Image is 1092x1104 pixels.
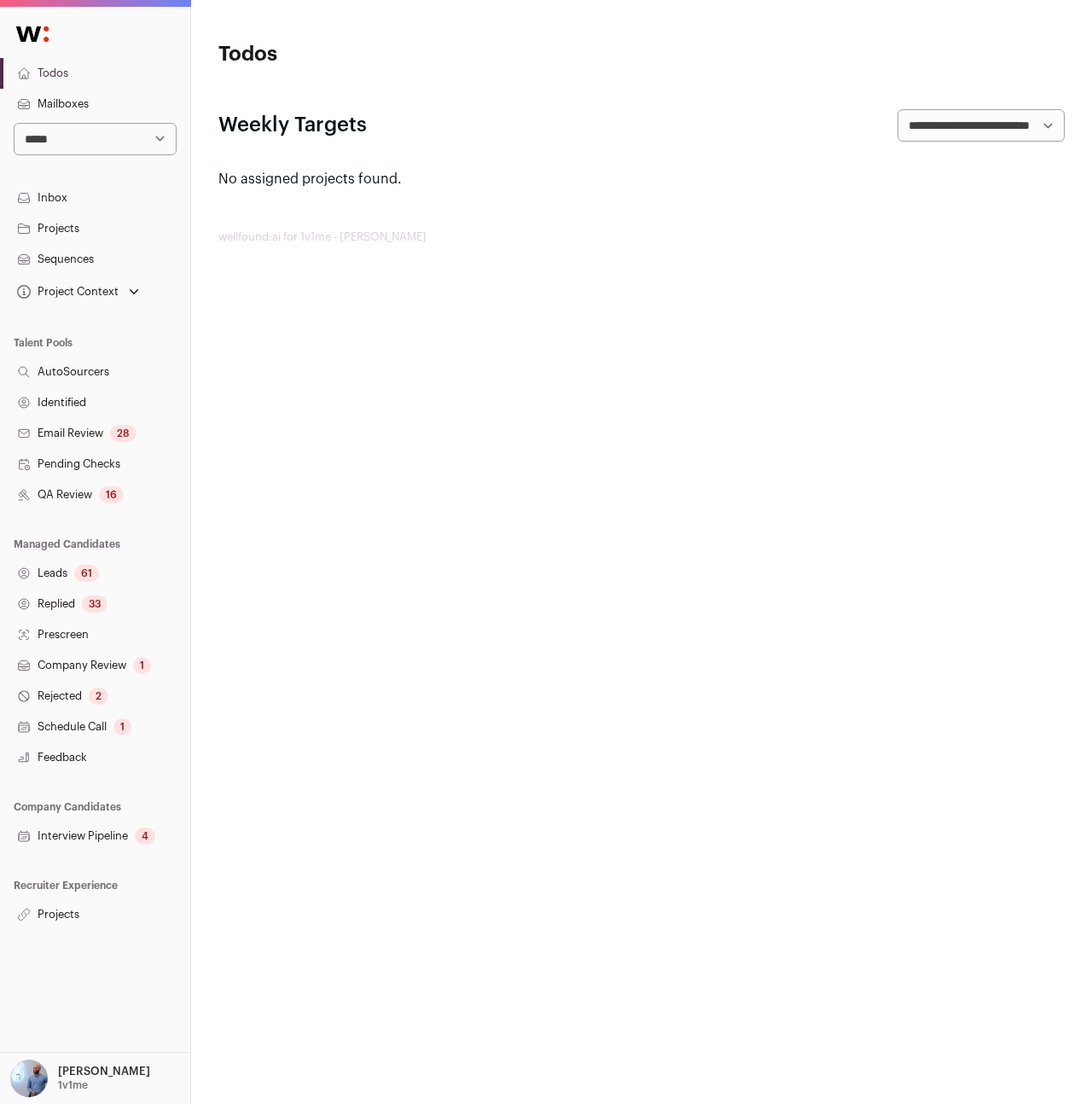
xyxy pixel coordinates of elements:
[74,565,99,582] div: 61
[14,285,119,299] div: Project Context
[218,112,367,139] h2: Weekly Targets
[10,1060,48,1097] img: 97332-medium_jpg
[58,1065,150,1078] p: [PERSON_NAME]
[99,486,124,503] div: 16
[82,596,107,613] div: 33
[218,41,501,68] h1: Todos
[218,230,1065,244] footer: wellfound:ai for 1v1me - [PERSON_NAME]
[89,688,108,705] div: 2
[110,425,136,442] div: 28
[58,1078,88,1092] p: 1v1me
[218,169,1065,189] p: No assigned projects found.
[14,280,142,304] button: Open dropdown
[113,718,131,735] div: 1
[7,1060,154,1097] button: Open dropdown
[7,17,58,51] img: Wellfound
[135,828,155,845] div: 4
[133,657,151,674] div: 1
